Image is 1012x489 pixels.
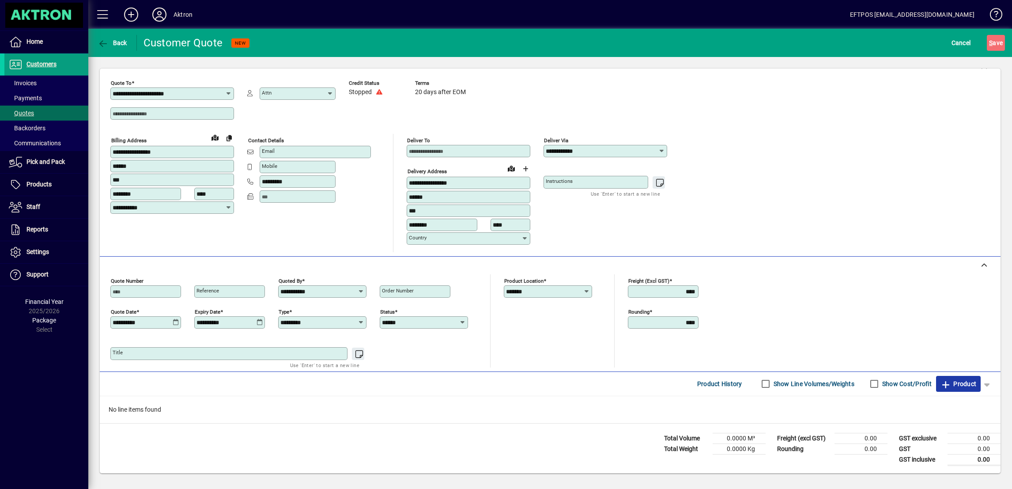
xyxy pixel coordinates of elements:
[4,241,88,263] a: Settings
[195,308,220,315] mat-label: Expiry date
[26,181,52,188] span: Products
[591,189,660,199] mat-hint: Use 'Enter' to start a new line
[26,61,57,68] span: Customers
[196,288,219,294] mat-label: Reference
[415,89,466,96] span: 20 days after EOM
[32,317,56,324] span: Package
[88,35,137,51] app-page-header-button: Back
[504,161,518,175] a: View on map
[983,2,1001,30] a: Knowledge Base
[773,433,835,444] td: Freight (excl GST)
[546,178,573,184] mat-label: Instructions
[952,36,971,50] span: Cancel
[380,308,395,315] mat-label: Status
[895,444,948,454] td: GST
[222,131,236,145] button: Copy to Delivery address
[98,39,127,46] span: Back
[26,226,48,233] span: Reports
[111,80,132,86] mat-label: Quote To
[4,219,88,241] a: Reports
[518,162,532,176] button: Choose address
[262,148,275,154] mat-label: Email
[989,39,993,46] span: S
[290,360,359,370] mat-hint: Use 'Enter' to start a new line
[262,90,272,96] mat-label: Attn
[949,35,973,51] button: Cancel
[208,130,222,144] a: View on map
[713,444,766,454] td: 0.0000 Kg
[4,31,88,53] a: Home
[4,151,88,173] a: Pick and Pack
[145,7,174,23] button: Profile
[26,38,43,45] span: Home
[235,40,246,46] span: NEW
[895,454,948,465] td: GST inclusive
[895,433,948,444] td: GST exclusive
[100,396,1001,423] div: No line items found
[382,288,414,294] mat-label: Order number
[544,137,568,144] mat-label: Deliver via
[279,277,302,284] mat-label: Quoted by
[349,89,372,96] span: Stopped
[26,203,40,210] span: Staff
[26,158,65,165] span: Pick and Pack
[117,7,145,23] button: Add
[113,349,123,356] mat-label: Title
[4,121,88,136] a: Backorders
[407,137,430,144] mat-label: Deliver To
[4,264,88,286] a: Support
[713,433,766,444] td: 0.0000 M³
[143,36,223,50] div: Customer Quote
[9,110,34,117] span: Quotes
[936,376,981,392] button: Product
[987,35,1005,51] button: Save
[628,308,649,315] mat-label: Rounding
[880,379,932,388] label: Show Cost/Profit
[4,91,88,106] a: Payments
[111,277,143,284] mat-label: Quote number
[349,80,402,86] span: Credit status
[4,106,88,121] a: Quotes
[25,298,64,305] span: Financial Year
[835,444,887,454] td: 0.00
[694,376,746,392] button: Product History
[835,433,887,444] td: 0.00
[409,235,427,241] mat-label: Country
[9,95,42,102] span: Payments
[628,277,669,284] mat-label: Freight (excl GST)
[95,35,129,51] button: Back
[9,80,37,87] span: Invoices
[111,308,136,315] mat-label: Quote date
[773,444,835,454] td: Rounding
[850,8,974,22] div: EFTPOS [EMAIL_ADDRESS][DOMAIN_NAME]
[948,454,1001,465] td: 0.00
[4,196,88,218] a: Staff
[948,433,1001,444] td: 0.00
[9,125,45,132] span: Backorders
[4,76,88,91] a: Invoices
[26,271,49,278] span: Support
[26,248,49,255] span: Settings
[262,163,277,169] mat-label: Mobile
[279,308,289,315] mat-label: Type
[174,8,193,22] div: Aktron
[4,174,88,196] a: Products
[9,140,61,147] span: Communications
[4,136,88,151] a: Communications
[772,379,854,388] label: Show Line Volumes/Weights
[948,444,1001,454] td: 0.00
[940,377,976,391] span: Product
[989,36,1003,50] span: ave
[660,444,713,454] td: Total Weight
[415,80,468,86] span: Terms
[504,277,544,284] mat-label: Product location
[660,433,713,444] td: Total Volume
[697,377,742,391] span: Product History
